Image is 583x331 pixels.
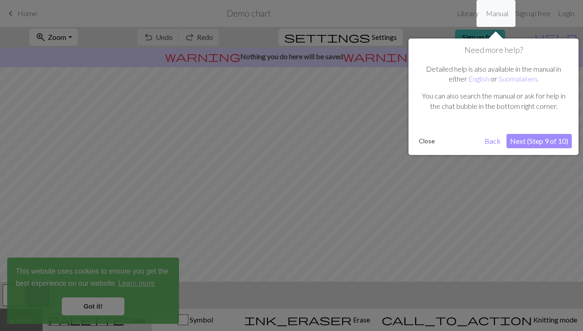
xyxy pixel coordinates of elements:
div: Need more help? [409,39,579,155]
a: Suomalainen [498,74,537,83]
button: Next (Step 9 of 10) [506,134,572,148]
button: Close [415,134,438,148]
a: English [468,74,489,83]
p: Detailed help is also available in the manual in either or . [420,64,567,84]
p: You can also search the manual or ask for help in the chat bubble in the bottom right corner. [420,91,567,111]
h1: Need more help? [415,45,572,55]
button: Back [481,134,504,148]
